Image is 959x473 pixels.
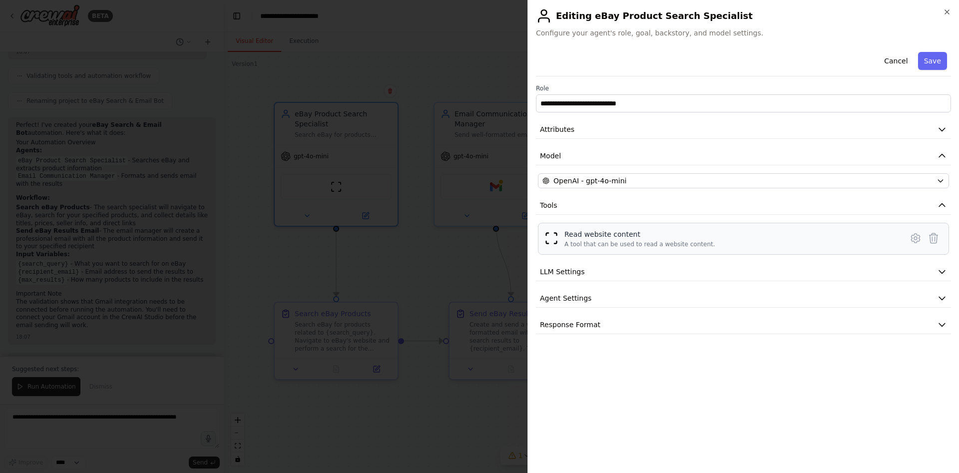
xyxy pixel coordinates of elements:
[538,173,949,188] button: OpenAI - gpt-4o-mini
[564,240,715,248] div: A tool that can be used to read a website content.
[536,316,951,334] button: Response Format
[907,229,925,247] button: Configure tool
[540,200,557,210] span: Tools
[540,320,600,330] span: Response Format
[925,229,943,247] button: Delete tool
[536,8,951,24] h2: Editing eBay Product Search Specialist
[536,147,951,165] button: Model
[540,293,591,303] span: Agent Settings
[536,263,951,281] button: LLM Settings
[536,289,951,308] button: Agent Settings
[553,176,626,186] span: OpenAI - gpt-4o-mini
[540,124,574,134] span: Attributes
[536,84,951,92] label: Role
[544,231,558,245] img: ScrapeWebsiteTool
[540,267,585,277] span: LLM Settings
[536,28,951,38] span: Configure your agent's role, goal, backstory, and model settings.
[564,229,715,239] div: Read website content
[878,52,914,70] button: Cancel
[536,120,951,139] button: Attributes
[536,196,951,215] button: Tools
[918,52,947,70] button: Save
[540,151,561,161] span: Model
